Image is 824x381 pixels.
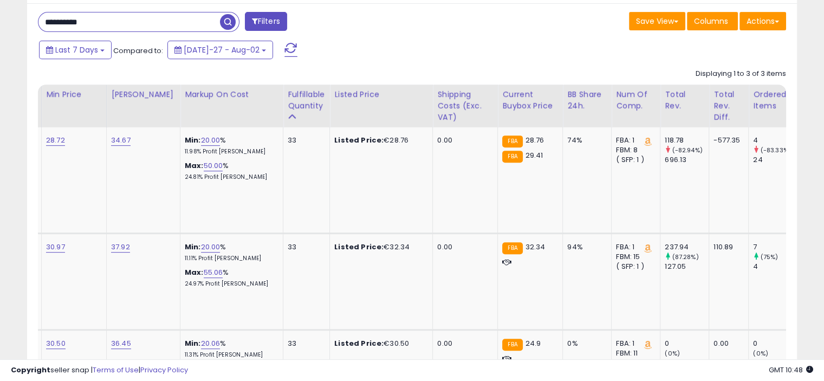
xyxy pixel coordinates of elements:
div: FBA: 1 [616,242,652,252]
button: Columns [687,12,738,30]
b: Min: [185,338,201,348]
strong: Copyright [11,365,50,375]
b: Listed Price: [334,338,384,348]
span: [DATE]-27 - Aug-02 [184,44,259,55]
small: (0%) [665,349,680,358]
span: 2025-08-10 10:48 GMT [769,365,813,375]
div: 74% [567,135,603,145]
a: 30.97 [46,242,65,253]
span: 29.41 [525,150,543,160]
div: % [185,268,275,288]
div: 33 [288,135,321,145]
button: Filters [245,12,287,31]
small: FBA [502,135,522,147]
button: Save View [629,12,685,30]
div: FBM: 8 [616,145,652,155]
small: (-83.33%) [760,146,790,154]
div: 0 [665,339,709,348]
div: 4 [753,135,797,145]
small: (-82.94%) [672,146,702,154]
button: [DATE]-27 - Aug-02 [167,41,273,59]
div: Total Rev. [665,89,704,112]
span: Last 7 Days [55,44,98,55]
div: 0 [753,339,797,348]
div: 0.00 [437,339,489,348]
b: Min: [185,242,201,252]
div: 110.89 [713,242,740,252]
div: FBA: 1 [616,135,652,145]
div: ( SFP: 1 ) [616,262,652,272]
div: Ordered Items [753,89,793,112]
div: 7 [753,242,797,252]
div: Shipping Costs (Exc. VAT) [437,89,493,123]
b: Listed Price: [334,242,384,252]
div: 0.00 [713,339,740,348]
div: Current Buybox Price [502,89,558,112]
small: (75%) [760,253,778,261]
a: Terms of Use [93,365,139,375]
div: 94% [567,242,603,252]
div: 24 [753,155,797,165]
div: % [185,161,275,181]
div: 33 [288,242,321,252]
b: Max: [185,267,204,277]
b: Listed Price: [334,135,384,145]
div: 0.00 [437,242,489,252]
div: Fulfillable Quantity [288,89,325,112]
b: Min: [185,135,201,145]
div: Listed Price [334,89,428,100]
span: Columns [694,16,728,27]
div: Displaying 1 to 3 of 3 items [696,69,786,79]
span: 24.9 [525,338,541,348]
div: FBM: 11 [616,348,652,358]
div: 33 [288,339,321,348]
div: % [185,135,275,156]
span: Compared to: [113,46,163,56]
div: -577.35 [713,135,740,145]
div: 127.05 [665,262,709,272]
div: €28.76 [334,135,424,145]
th: The percentage added to the cost of goods (COGS) that forms the calculator for Min & Max prices. [180,85,283,127]
a: 20.00 [201,135,220,146]
p: 24.81% Profit [PERSON_NAME] [185,173,275,181]
div: % [185,242,275,262]
a: 55.06 [204,267,223,278]
span: 28.76 [525,135,544,145]
div: seller snap | | [11,365,188,376]
div: 0.00 [437,135,489,145]
div: 0% [567,339,603,348]
small: FBA [502,151,522,163]
div: Min Price [46,89,102,100]
div: [PERSON_NAME] [111,89,176,100]
small: (0%) [753,349,768,358]
div: €30.50 [334,339,424,348]
div: 237.94 [665,242,709,252]
a: Privacy Policy [140,365,188,375]
div: BB Share 24h. [567,89,607,112]
a: 20.00 [201,242,220,253]
small: FBA [502,339,522,351]
a: 37.92 [111,242,130,253]
button: Actions [739,12,786,30]
a: 20.06 [201,338,220,349]
a: 34.67 [111,135,131,146]
div: % [185,339,275,359]
div: 4 [753,262,797,272]
small: FBA [502,242,522,254]
span: 32.34 [525,242,546,252]
p: 11.11% Profit [PERSON_NAME] [185,255,275,262]
div: €32.34 [334,242,424,252]
a: 36.45 [111,338,131,349]
div: FBM: 15 [616,252,652,262]
a: 28.72 [46,135,65,146]
p: 11.98% Profit [PERSON_NAME] [185,148,275,156]
button: Last 7 Days [39,41,112,59]
div: 696.13 [665,155,709,165]
div: FBA: 1 [616,339,652,348]
div: Markup on Cost [185,89,278,100]
a: 30.50 [46,338,66,349]
p: 24.97% Profit [PERSON_NAME] [185,280,275,288]
div: ( SFP: 1 ) [616,155,652,165]
b: Max: [185,160,204,171]
div: Num of Comp. [616,89,656,112]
